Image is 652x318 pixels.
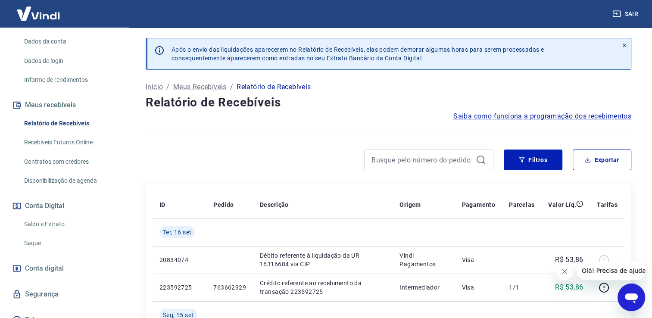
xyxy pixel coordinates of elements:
iframe: Mensagem da empresa [577,261,645,280]
p: Valor Líq. [548,200,576,209]
a: Meus Recebíveis [173,82,227,92]
p: Descrição [260,200,289,209]
a: Saldo e Extrato [21,215,119,233]
a: Saiba como funciona a programação dos recebimentos [453,111,631,122]
button: Exportar [573,150,631,170]
iframe: Botão para abrir a janela de mensagens [618,284,645,311]
p: 763662929 [213,283,246,292]
p: Origem [399,200,421,209]
p: Débito referente à liquidação da UR 16316684 via CIP [260,251,386,268]
a: Relatório de Recebíveis [21,115,119,132]
a: Dados da conta [21,33,119,50]
p: 223592725 [159,283,200,292]
a: Dados de login [21,52,119,70]
p: Vindi Pagamentos [399,251,448,268]
span: Olá! Precisa de ajuda? [5,6,72,13]
p: / [230,82,233,92]
button: Conta Digital [10,196,119,215]
p: 20834074 [159,256,200,264]
p: Relatório de Recebíveis [237,82,311,92]
p: 1/1 [509,283,534,292]
img: Vindi [10,0,66,27]
button: Filtros [504,150,562,170]
button: Meus recebíveis [10,96,119,115]
a: Contratos com credores [21,153,119,171]
iframe: Fechar mensagem [556,263,573,280]
p: Tarifas [597,200,618,209]
span: Conta digital [25,262,64,274]
a: Segurança [10,285,119,304]
a: Conta digital [10,259,119,278]
p: Visa [462,283,495,292]
p: Pagamento [462,200,495,209]
a: Disponibilização de agenda [21,172,119,190]
p: Visa [462,256,495,264]
p: Após o envio das liquidações aparecerem no Relatório de Recebíveis, elas podem demorar algumas ho... [172,45,544,62]
span: Ter, 16 set [163,228,191,237]
p: Parcelas [509,200,534,209]
p: Pedido [213,200,234,209]
p: - [509,256,534,264]
button: Sair [611,6,642,22]
p: Intermediador [399,283,448,292]
a: Início [146,82,163,92]
p: / [166,82,169,92]
a: Saque [21,234,119,252]
a: Recebíveis Futuros Online [21,134,119,151]
h4: Relatório de Recebíveis [146,94,631,111]
p: ID [159,200,165,209]
a: Informe de rendimentos [21,71,119,89]
p: Crédito referente ao recebimento da transação 223592725 [260,279,386,296]
input: Busque pelo número do pedido [371,153,472,166]
p: -R$ 53,86 [553,255,583,265]
p: R$ 53,86 [555,282,583,293]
